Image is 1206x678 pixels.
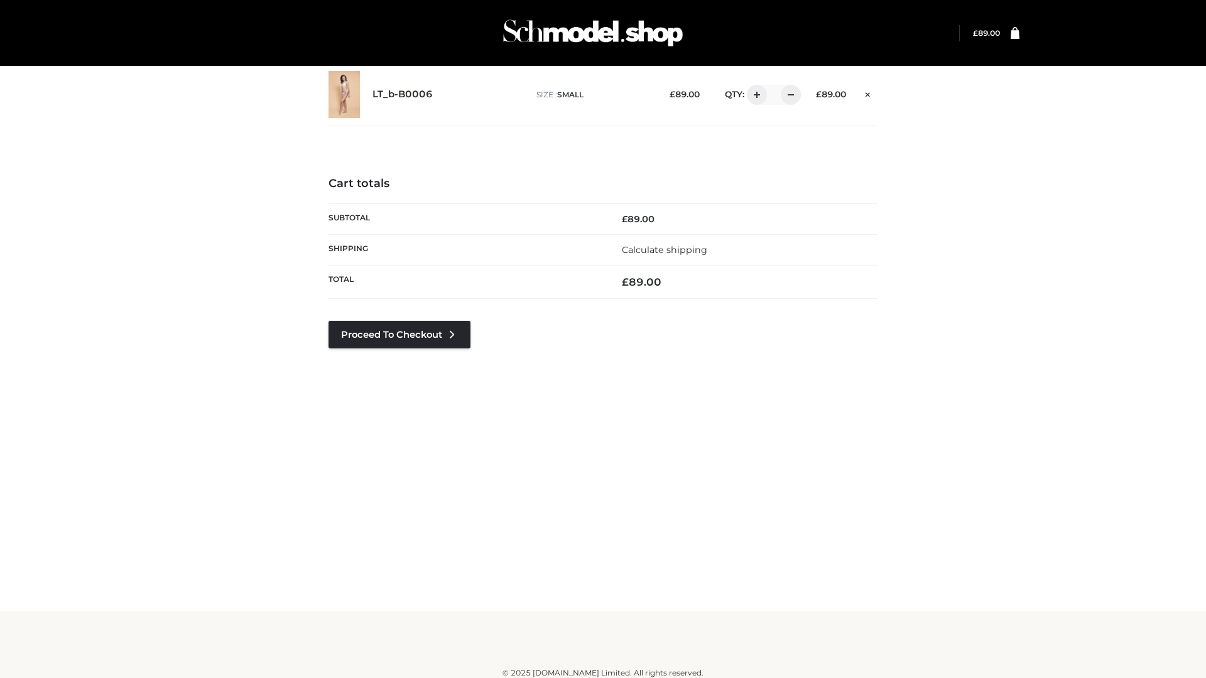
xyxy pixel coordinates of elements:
bdi: 89.00 [973,28,1000,38]
span: SMALL [557,90,584,99]
img: Schmodel Admin 964 [499,8,687,58]
div: QTY: [712,85,796,105]
th: Total [329,266,603,299]
a: LT_b-B0006 [372,89,433,100]
span: £ [816,89,822,99]
img: LT_b-B0006 - SMALL [329,71,360,118]
bdi: 89.00 [670,89,700,99]
a: £89.00 [973,28,1000,38]
a: Proceed to Checkout [329,321,470,348]
a: Calculate shipping [622,244,707,256]
span: £ [622,276,629,288]
span: £ [622,213,627,225]
span: £ [973,28,978,38]
h4: Cart totals [329,177,877,191]
a: Remove this item [859,85,877,101]
bdi: 89.00 [816,89,846,99]
bdi: 89.00 [622,276,661,288]
bdi: 89.00 [622,213,655,225]
th: Shipping [329,234,603,265]
p: size : [536,89,650,100]
th: Subtotal [329,203,603,234]
span: £ [670,89,675,99]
